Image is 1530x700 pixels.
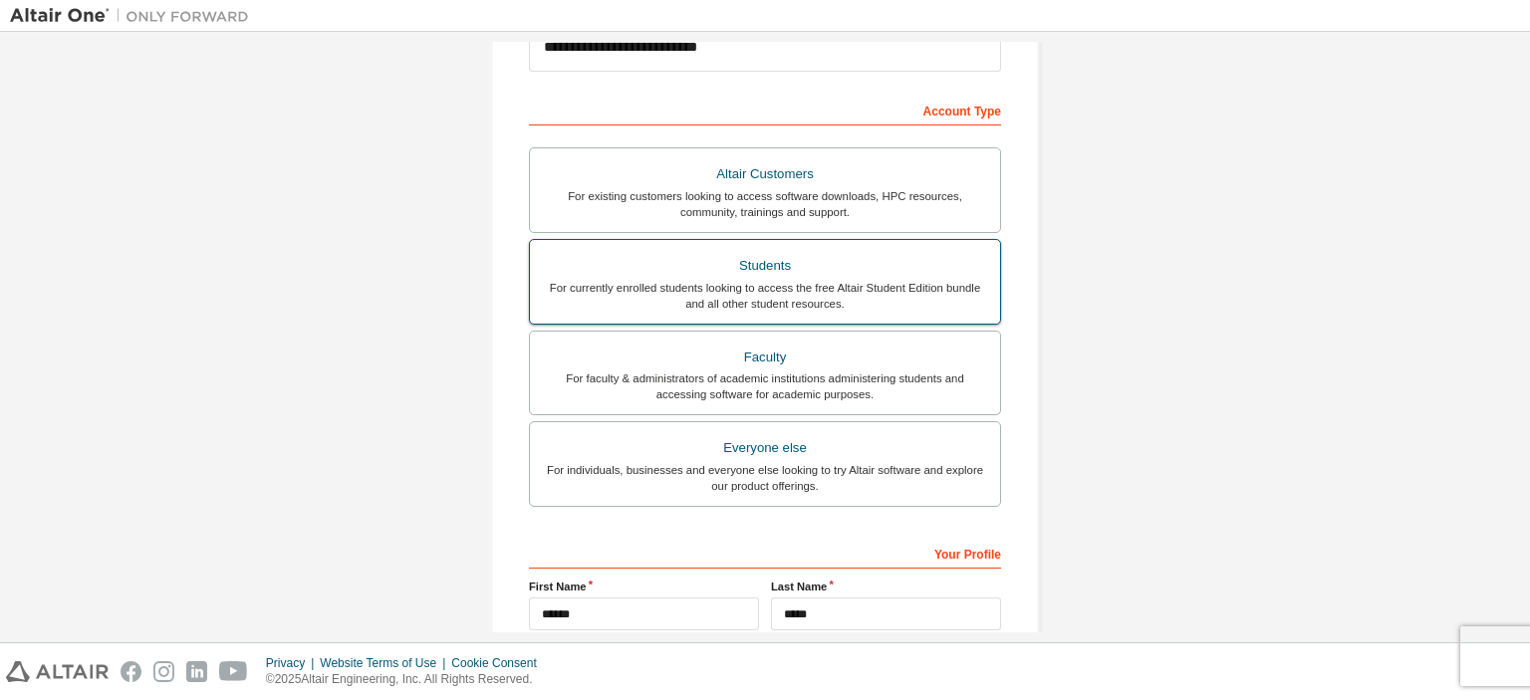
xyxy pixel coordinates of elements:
[529,579,759,594] label: First Name
[542,462,988,494] div: For individuals, businesses and everyone else looking to try Altair software and explore our prod...
[10,6,259,26] img: Altair One
[186,661,207,682] img: linkedin.svg
[153,661,174,682] img: instagram.svg
[219,661,248,682] img: youtube.svg
[529,94,1001,125] div: Account Type
[266,655,320,671] div: Privacy
[542,188,988,220] div: For existing customers looking to access software downloads, HPC resources, community, trainings ...
[542,434,988,462] div: Everyone else
[6,661,109,682] img: altair_logo.svg
[529,537,1001,569] div: Your Profile
[266,671,549,688] p: © 2025 Altair Engineering, Inc. All Rights Reserved.
[542,160,988,188] div: Altair Customers
[542,370,988,402] div: For faculty & administrators of academic institutions administering students and accessing softwa...
[320,655,451,671] div: Website Terms of Use
[451,655,548,671] div: Cookie Consent
[542,344,988,371] div: Faculty
[121,661,141,682] img: facebook.svg
[542,280,988,312] div: For currently enrolled students looking to access the free Altair Student Edition bundle and all ...
[542,252,988,280] div: Students
[771,579,1001,594] label: Last Name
